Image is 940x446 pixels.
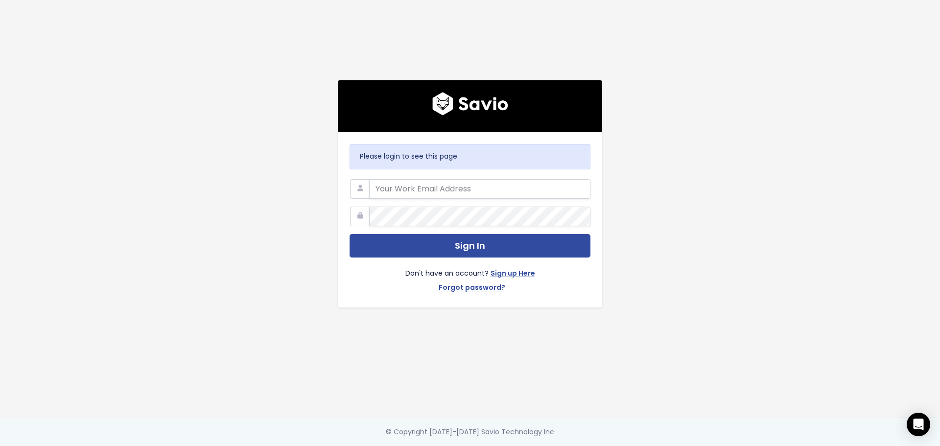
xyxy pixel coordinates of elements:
[369,179,590,199] input: Your Work Email Address
[491,267,535,282] a: Sign up Here
[360,150,580,163] p: Please login to see this page.
[350,234,590,258] button: Sign In
[432,92,508,116] img: logo600x187.a314fd40982d.png
[350,258,590,296] div: Don't have an account?
[386,426,554,438] div: © Copyright [DATE]-[DATE] Savio Technology Inc
[907,413,930,436] div: Open Intercom Messenger
[439,282,505,296] a: Forgot password?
